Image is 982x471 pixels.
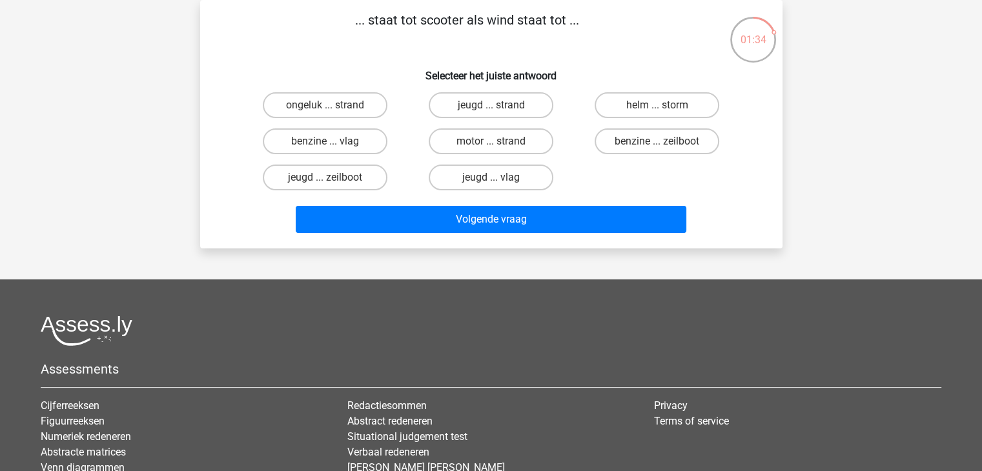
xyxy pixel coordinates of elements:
[654,399,688,412] a: Privacy
[263,165,387,190] label: jeugd ... zeilboot
[347,399,427,412] a: Redactiesommen
[729,15,777,48] div: 01:34
[654,415,729,427] a: Terms of service
[347,415,433,427] a: Abstract redeneren
[595,128,719,154] label: benzine ... zeilboot
[221,59,762,82] h6: Selecteer het juiste antwoord
[263,92,387,118] label: ongeluk ... strand
[429,92,553,118] label: jeugd ... strand
[263,128,387,154] label: benzine ... vlag
[41,430,131,443] a: Numeriek redeneren
[347,430,467,443] a: Situational judgement test
[595,92,719,118] label: helm ... storm
[41,446,126,458] a: Abstracte matrices
[347,446,429,458] a: Verbaal redeneren
[41,399,99,412] a: Cijferreeksen
[41,361,941,377] h5: Assessments
[41,316,132,346] img: Assessly logo
[41,415,105,427] a: Figuurreeksen
[296,206,686,233] button: Volgende vraag
[429,165,553,190] label: jeugd ... vlag
[221,10,713,49] p: ... staat tot scooter als wind staat tot ...
[429,128,553,154] label: motor ... strand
